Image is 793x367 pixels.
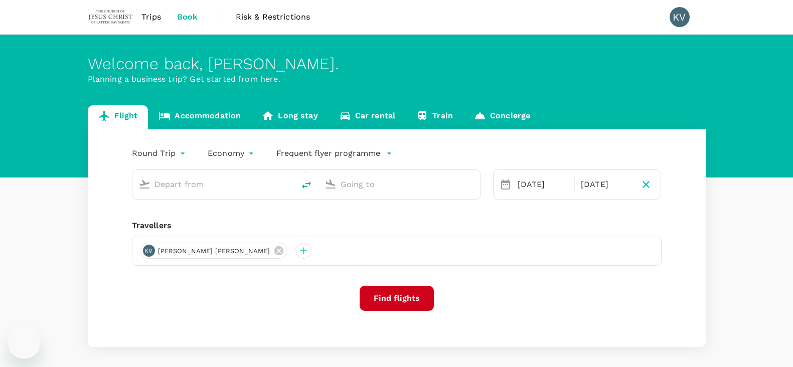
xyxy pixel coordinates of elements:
[406,105,463,129] a: Train
[88,6,134,28] img: The Malaysian Church of Jesus Christ of Latter-day Saints
[88,73,706,85] p: Planning a business trip? Get started from here.
[148,105,251,129] a: Accommodation
[251,105,328,129] a: Long stay
[670,7,690,27] div: KV
[341,176,459,192] input: Going to
[143,245,155,257] div: KV
[88,105,148,129] a: Flight
[276,147,380,159] p: Frequent flyer programme
[514,174,572,195] div: [DATE]
[287,183,289,185] button: Open
[208,145,256,161] div: Economy
[236,11,310,23] span: Risk & Restrictions
[360,286,434,311] button: Find flights
[329,105,406,129] a: Car rental
[294,173,319,197] button: delete
[140,243,287,259] div: KV[PERSON_NAME] [PERSON_NAME]
[276,147,392,159] button: Frequent flyer programme
[463,105,541,129] a: Concierge
[132,145,188,161] div: Round Trip
[152,246,276,256] span: [PERSON_NAME] [PERSON_NAME]
[177,11,198,23] span: Book
[132,220,662,232] div: Travellers
[8,327,40,359] iframe: Button to launch messaging window
[473,183,475,185] button: Open
[141,11,161,23] span: Trips
[154,176,273,192] input: Depart from
[577,174,636,195] div: [DATE]
[88,55,706,73] div: Welcome back , [PERSON_NAME] .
